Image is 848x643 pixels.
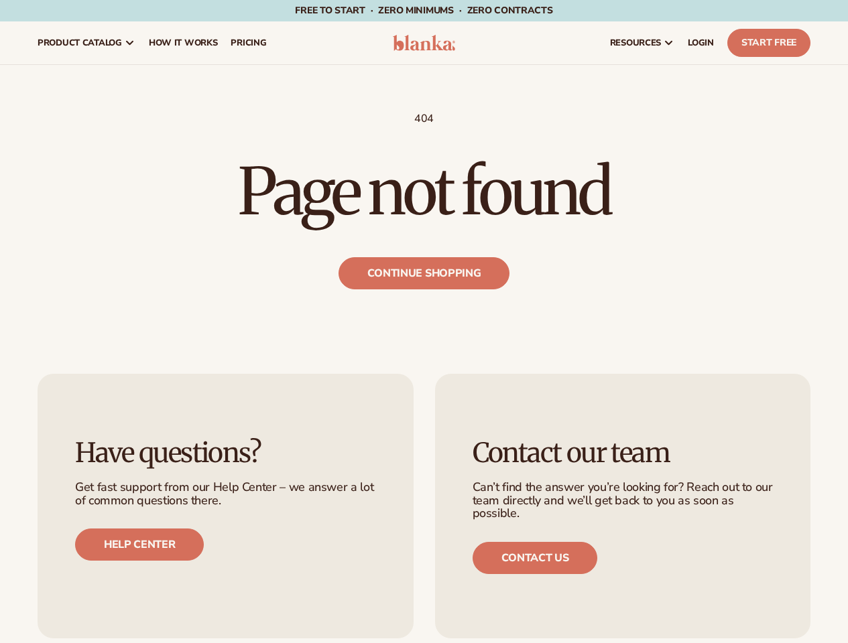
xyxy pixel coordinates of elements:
span: How It Works [149,38,218,48]
a: How It Works [142,21,225,64]
span: Free to start · ZERO minimums · ZERO contracts [295,4,552,17]
a: pricing [224,21,273,64]
h1: Page not found [38,159,810,224]
a: Start Free [727,29,810,57]
a: Help center [75,528,204,561]
p: Can’t find the answer you’re looking for? Reach out to our team directly and we’ll get back to yo... [473,481,774,520]
h3: Have questions? [75,438,376,468]
span: product catalog [38,38,122,48]
a: LOGIN [681,21,721,64]
h3: Contact our team [473,438,774,468]
span: resources [610,38,661,48]
p: Get fast support from our Help Center – we answer a lot of common questions there. [75,481,376,508]
p: 404 [38,112,810,126]
span: LOGIN [688,38,714,48]
img: logo [393,35,456,51]
a: Contact us [473,542,598,574]
a: resources [603,21,681,64]
span: pricing [231,38,266,48]
a: product catalog [31,21,142,64]
a: Continue shopping [339,257,510,289]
